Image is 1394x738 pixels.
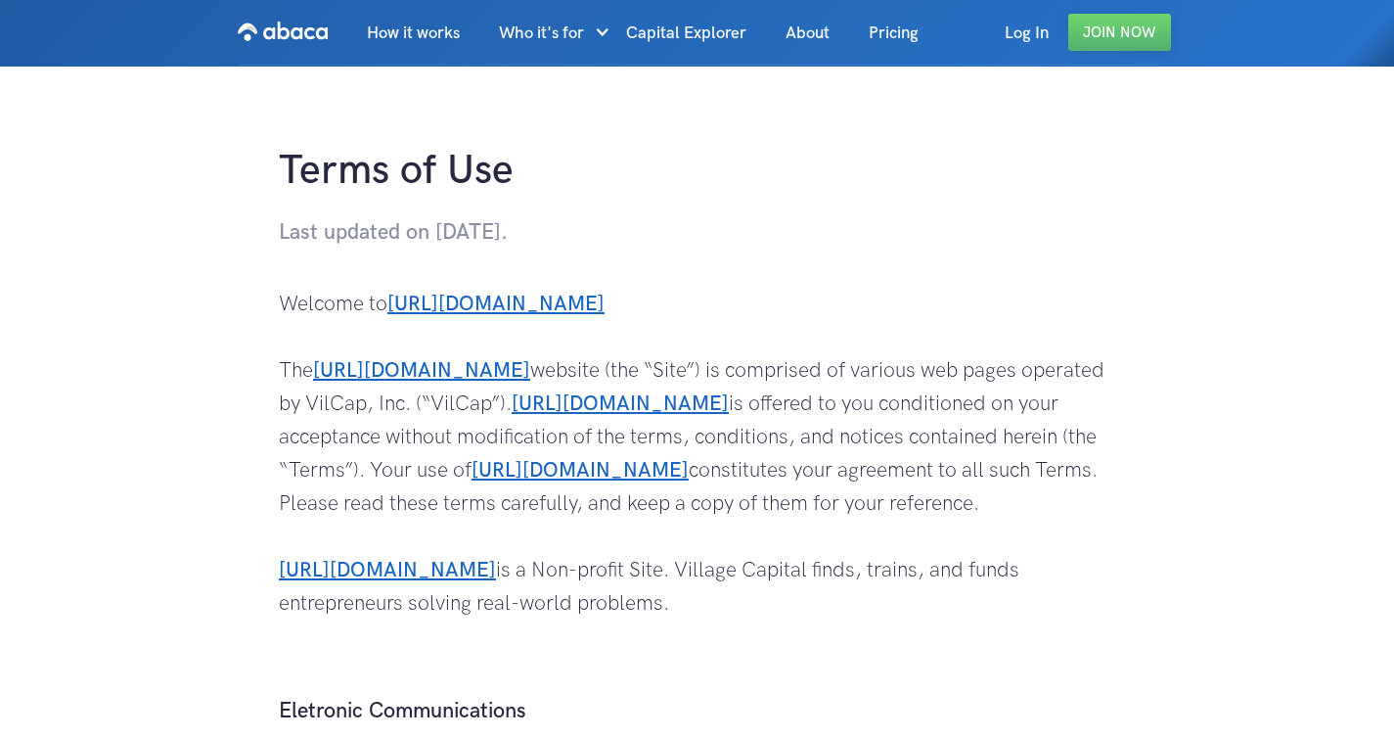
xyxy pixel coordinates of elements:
a: [URL][DOMAIN_NAME]‍ [387,292,605,316]
a: [URL][DOMAIN_NAME] [472,458,689,483]
p: Welcome to The website (the “Site”) is comprised of various web pages operated by VilCap, Inc. (“... [279,288,1115,687]
a: [URL][DOMAIN_NAME] [313,358,530,383]
h4: Last updated on [DATE]. [279,217,1115,249]
a: [URL][DOMAIN_NAME] [512,392,729,416]
a: Join Now [1068,14,1171,51]
h3: Eletronic Communications [279,697,1115,726]
img: Abaca logo [238,16,328,47]
a: [URL][DOMAIN_NAME] [279,558,496,582]
h1: Terms of Use [279,145,1115,198]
